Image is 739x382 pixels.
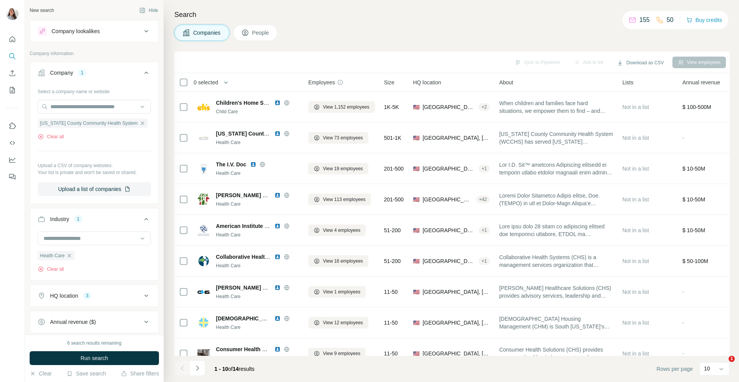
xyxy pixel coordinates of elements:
span: 11-50 [384,288,398,296]
button: Dashboard [6,153,18,167]
img: Logo of Collaborative Health Systems [197,255,210,267]
button: View 73 employees [308,132,368,144]
span: [PERSON_NAME] Healthcare Solutions (CHS) provides advisory services, leadership and staffing in C... [499,284,613,300]
span: 🇺🇸 [413,226,420,234]
span: About [499,79,513,86]
span: When children and families face hard situations, we empower them to find – and pursue – opportuni... [499,99,613,115]
span: 14 [233,366,239,372]
span: Loremi Dolor Sitametco Adipis elitse, Doe. (TEMPO) in utl et Dolor-Magn Aliqua’e adminimven quisn... [499,192,613,207]
div: Health Care [216,201,299,208]
span: $ 50-100M [682,258,708,264]
span: 🇺🇸 [413,165,420,173]
div: Annual revenue ($) [50,318,96,326]
span: View 16 employees [323,258,363,265]
span: 🇺🇸 [413,103,420,111]
div: Health Care [216,262,299,269]
img: Logo of The I.V. Doc [197,163,210,175]
button: Search [6,49,18,63]
span: View 1,152 employees [323,104,369,111]
button: View 9 employees [308,348,366,359]
span: View 12 employees [323,319,363,326]
button: View 16 employees [308,255,368,267]
span: Not in a list [622,289,649,295]
div: 3 [83,292,92,299]
button: Buy credits [686,15,722,25]
span: - [682,320,684,326]
span: 🇺🇸 [413,196,420,203]
span: $ 10-50M [682,227,705,233]
div: Health Care [216,139,299,146]
div: + 2 [478,104,490,111]
button: Use Surfe on LinkedIn [6,119,18,133]
img: LinkedIn logo [274,285,281,291]
span: 201-500 [384,165,404,173]
span: [GEOGRAPHIC_DATA], [US_STATE] [423,350,490,357]
span: [DEMOGRAPHIC_DATA] Housing Management [216,315,335,322]
button: Company1 [30,64,159,85]
span: HQ location [413,79,441,86]
span: Consumer Health Solutions [216,346,287,352]
span: Not in a list [622,320,649,326]
span: 🇺🇸 [413,350,420,357]
span: Not in a list [622,166,649,172]
p: Upload a CSV of company websites. [38,162,151,169]
span: American Institute for Healthcare Management [216,223,335,229]
img: Logo of Campbell Healthcare Solutions [197,286,210,298]
span: [DEMOGRAPHIC_DATA] Housing Management (CHM) is South [US_STATE]’s trusted leader in quality renta... [499,315,613,330]
div: + 1 [478,258,490,265]
button: Hide [134,5,164,16]
span: 🇺🇸 [413,288,420,296]
img: Logo of American Institute for Healthcare Management [197,224,210,236]
span: 1 - 10 [214,366,228,372]
span: 501-1K [384,134,401,142]
span: View 113 employees [323,196,366,203]
button: Download as CSV [612,57,669,69]
span: Collaborative Health Systems (CHS) is a management services organization that partners with prima... [499,253,613,269]
span: Lists [622,79,634,86]
span: - [682,350,684,357]
div: 1 [74,216,83,223]
button: Enrich CSV [6,66,18,80]
span: View 1 employees [323,288,360,295]
span: Employees [308,79,335,86]
button: Annual revenue ($) [30,313,159,331]
span: Collaborative Health Systems [216,254,292,260]
span: Run search [80,354,108,362]
span: [GEOGRAPHIC_DATA], [US_STATE] [423,196,473,203]
button: View 19 employees [308,163,368,174]
span: 1K-5K [384,103,399,111]
span: Lore ipsu dolo 28 sitam co adipiscing elitsed doe temporinci utlabore, ETDOL ma aliquaenimad mini... [499,223,613,238]
button: Quick start [6,32,18,46]
span: View 73 employees [323,134,363,141]
span: 1 [729,356,735,362]
span: 0 selected [194,79,218,86]
span: Not in a list [622,196,649,203]
div: Company lookalikes [52,27,100,35]
span: of [228,366,233,372]
button: My lists [6,83,18,97]
span: [US_STATE] County Community Health System (WCCHS) has served [US_STATE][GEOGRAPHIC_DATA] and the ... [499,130,613,146]
button: Industry1 [30,210,159,231]
span: 🇺🇸 [413,257,420,265]
span: Not in a list [622,104,649,110]
span: 🇺🇸 [413,134,420,142]
img: LinkedIn logo [274,254,281,260]
div: New search [30,7,54,14]
div: + 1 [478,165,490,172]
img: LinkedIn logo [274,223,281,229]
div: Child Care [216,108,299,115]
button: Clear all [38,133,64,140]
img: LinkedIn logo [274,315,281,322]
span: Consumer Health Solutions (CHS) provides consumer health reimbursement products including FSAs, H... [499,346,613,361]
div: HQ location [50,292,78,300]
span: Lor I.D. Sit™ ametcons Adipiscing elitsedd ei temporin utlabo etdolor magnaali enim admin veniamq... [499,161,613,176]
button: Upload a list of companies [38,182,151,196]
div: Industry [50,215,69,223]
div: Select a company name or website [38,85,151,95]
p: 10 [704,365,710,372]
img: Logo of Consumer Health Solutions [197,349,210,357]
span: View 9 employees [323,350,360,357]
img: LinkedIn logo [274,192,281,198]
span: 🇺🇸 [413,319,420,327]
img: Avatar [6,8,18,20]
